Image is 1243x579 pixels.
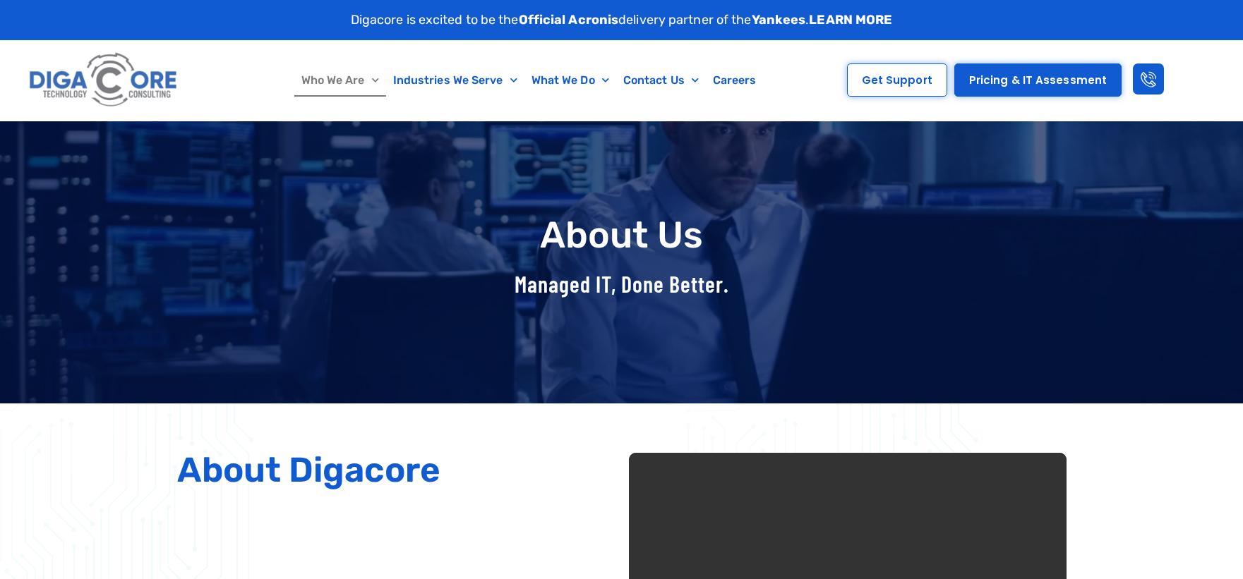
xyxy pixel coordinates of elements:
p: Digacore is excited to be the delivery partner of the . [351,11,893,30]
span: Managed IT, Done Better. [515,270,729,297]
a: LEARN MORE [809,12,892,28]
a: Careers [706,64,764,97]
a: What We Do [524,64,616,97]
h1: About Us [170,215,1074,255]
img: Digacore logo 1 [25,47,182,114]
nav: Menu [246,64,812,97]
h2: About Digacore [177,453,615,487]
span: Get Support [862,75,932,85]
a: Industries We Serve [386,64,524,97]
a: Get Support [847,63,947,97]
strong: Yankees [752,12,806,28]
strong: Official Acronis [519,12,619,28]
a: Contact Us [616,64,706,97]
span: Pricing & IT Assessment [969,75,1107,85]
a: Pricing & IT Assessment [954,63,1122,97]
a: Who We Are [294,64,386,97]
